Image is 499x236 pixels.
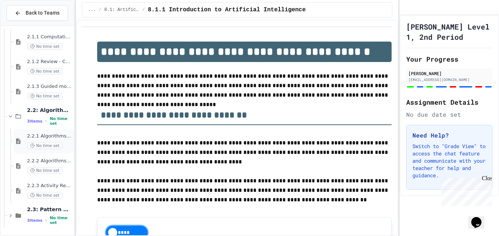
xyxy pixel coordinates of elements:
[88,7,96,13] span: ...
[27,107,72,113] span: 2.2: Algorithms from Idea to Flowchart
[406,110,492,119] div: No due date set
[27,192,63,199] span: No time set
[7,5,68,21] button: Back to Teams
[408,70,490,77] div: [PERSON_NAME]
[27,183,72,189] span: 2.2.3 Activity Recommendation Algorithm
[27,84,72,90] span: 2.1.3 Guided morning routine flowchart
[148,5,306,14] span: 8.1.1 Introduction to Artificial Intelligence
[27,133,72,139] span: 2.2.1 Algorithms from Idea to Flowchart
[26,9,60,17] span: Back to Teams
[27,59,72,65] span: 2.1.2 Review - Computational Thinking and Problem Solving
[27,93,63,100] span: No time set
[45,118,47,124] span: •
[27,206,72,213] span: 2.3: Pattern Recognition & Decomposition
[27,34,72,40] span: 2.1.1 Computational Thinking and Problem Solving
[406,97,492,107] h2: Assignment Details
[27,119,42,124] span: 3 items
[50,216,72,225] span: No time set
[3,3,50,46] div: Chat with us now!Close
[99,7,101,13] span: /
[104,7,140,13] span: 8.1: Artificial Intelligence Basics
[406,54,492,64] h2: Your Progress
[408,77,490,82] div: [EMAIL_ADDRESS][DOMAIN_NAME]
[27,43,63,50] span: No time set
[406,22,492,42] h1: [PERSON_NAME] Level 1, 2nd Period
[468,207,492,229] iframe: chat widget
[27,218,42,223] span: 3 items
[438,175,492,206] iframe: chat widget
[45,217,47,223] span: •
[142,7,145,13] span: /
[27,167,63,174] span: No time set
[412,143,486,179] p: Switch to "Grade View" to access the chat feature and communicate with your teacher for help and ...
[27,68,63,75] span: No time set
[412,131,486,140] h3: Need Help?
[27,142,63,149] span: No time set
[50,116,72,126] span: No time set
[27,158,72,164] span: 2.2.2 Algorithms from Idea to Flowchart - Review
